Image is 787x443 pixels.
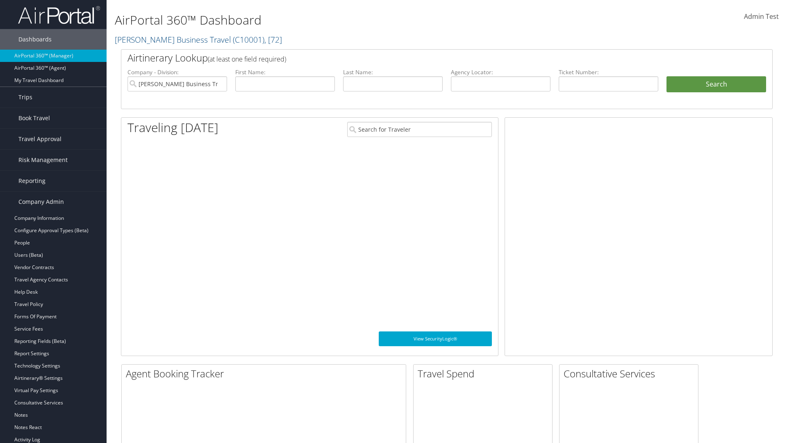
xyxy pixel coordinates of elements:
[347,122,492,137] input: Search for Traveler
[115,11,557,29] h1: AirPortal 360™ Dashboard
[744,12,779,21] span: Admin Test
[564,367,698,381] h2: Consultative Services
[18,108,50,128] span: Book Travel
[666,76,766,93] button: Search
[127,119,218,136] h1: Traveling [DATE]
[264,34,282,45] span: , [ 72 ]
[235,68,335,76] label: First Name:
[18,171,45,191] span: Reporting
[418,367,552,381] h2: Travel Spend
[343,68,443,76] label: Last Name:
[208,55,286,64] span: (at least one field required)
[126,367,406,381] h2: Agent Booking Tracker
[559,68,658,76] label: Ticket Number:
[18,87,32,107] span: Trips
[18,129,61,149] span: Travel Approval
[18,150,68,170] span: Risk Management
[379,331,492,346] a: View SecurityLogic®
[127,51,712,65] h2: Airtinerary Lookup
[127,68,227,76] label: Company - Division:
[115,34,282,45] a: [PERSON_NAME] Business Travel
[744,4,779,30] a: Admin Test
[18,192,64,212] span: Company Admin
[18,29,52,50] span: Dashboards
[451,68,550,76] label: Agency Locator:
[18,5,100,25] img: airportal-logo.png
[233,34,264,45] span: ( C10001 )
